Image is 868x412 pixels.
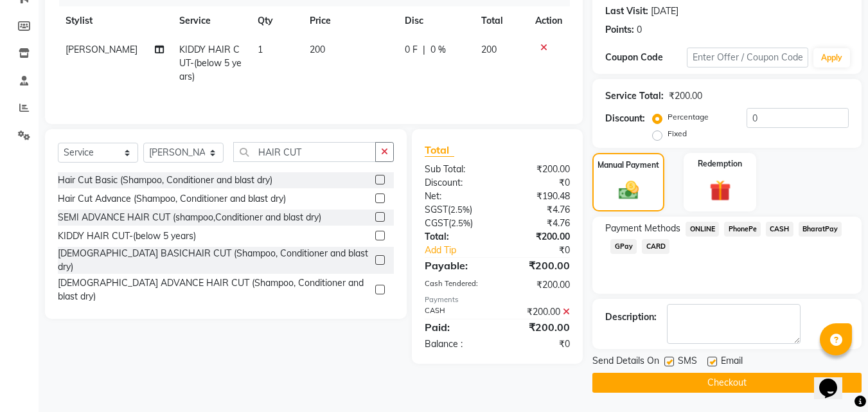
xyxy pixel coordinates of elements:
[612,179,645,202] img: _cash.svg
[415,217,497,230] div: ( )
[497,176,580,190] div: ₹0
[179,44,242,82] span: KIDDY HAIR CUT-(below 5 years)
[425,294,570,305] div: Payments
[415,230,497,244] div: Total:
[668,111,709,123] label: Percentage
[481,44,497,55] span: 200
[58,192,286,206] div: Hair Cut Advance (Shampoo, Conditioner and blast dry)
[405,43,418,57] span: 0 F
[58,211,321,224] div: SEMI ADVANCE HAIR CUT (shampoo,Conditioner and blast dry)
[724,222,761,237] span: PhonePe
[451,218,470,228] span: 2.5%
[511,244,580,257] div: ₹0
[497,203,580,217] div: ₹4.76
[598,159,659,171] label: Manual Payment
[678,354,697,370] span: SMS
[310,44,325,55] span: 200
[605,89,664,103] div: Service Total:
[425,143,454,157] span: Total
[415,319,497,335] div: Paid:
[423,43,425,57] span: |
[397,6,474,35] th: Disc
[415,258,497,273] div: Payable:
[66,44,137,55] span: [PERSON_NAME]
[415,163,497,176] div: Sub Total:
[425,204,448,215] span: SGST
[527,6,570,35] th: Action
[497,305,580,319] div: ₹200.00
[813,48,850,67] button: Apply
[592,354,659,370] span: Send Details On
[415,305,497,319] div: CASH
[669,89,702,103] div: ₹200.00
[415,203,497,217] div: ( )
[497,278,580,292] div: ₹200.00
[58,229,196,243] div: KIDDY HAIR CUT-(below 5 years)
[415,176,497,190] div: Discount:
[425,217,448,229] span: CGST
[605,112,645,125] div: Discount:
[651,4,678,18] div: [DATE]
[686,222,719,237] span: ONLINE
[415,337,497,351] div: Balance :
[415,244,511,257] a: Add Tip
[497,190,580,203] div: ₹190.48
[592,373,862,393] button: Checkout
[605,222,680,235] span: Payment Methods
[642,239,669,254] span: CARD
[302,6,397,35] th: Price
[637,23,642,37] div: 0
[450,204,470,215] span: 2.5%
[474,6,528,35] th: Total
[58,276,370,303] div: [DEMOGRAPHIC_DATA] ADVANCE HAIR CUT (Shampoo, Conditioner and blast dry)
[415,190,497,203] div: Net:
[605,4,648,18] div: Last Visit:
[668,128,687,139] label: Fixed
[497,258,580,273] div: ₹200.00
[687,48,808,67] input: Enter Offer / Coupon Code
[610,239,637,254] span: GPay
[766,222,793,237] span: CASH
[250,6,302,35] th: Qty
[814,361,855,399] iframe: chat widget
[605,51,686,64] div: Coupon Code
[430,43,446,57] span: 0 %
[415,278,497,292] div: Cash Tendered:
[605,23,634,37] div: Points:
[605,310,657,324] div: Description:
[497,163,580,176] div: ₹200.00
[721,354,743,370] span: Email
[698,158,742,170] label: Redemption
[233,142,376,162] input: Search or Scan
[58,247,370,274] div: [DEMOGRAPHIC_DATA] BASICHAIR CUT (Shampoo, Conditioner and blast dry)
[172,6,250,35] th: Service
[497,230,580,244] div: ₹200.00
[58,174,272,187] div: Hair Cut Basic (Shampoo, Conditioner and blast dry)
[497,337,580,351] div: ₹0
[258,44,263,55] span: 1
[58,6,172,35] th: Stylist
[703,177,738,204] img: _gift.svg
[497,217,580,230] div: ₹4.76
[799,222,842,237] span: BharatPay
[497,319,580,335] div: ₹200.00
